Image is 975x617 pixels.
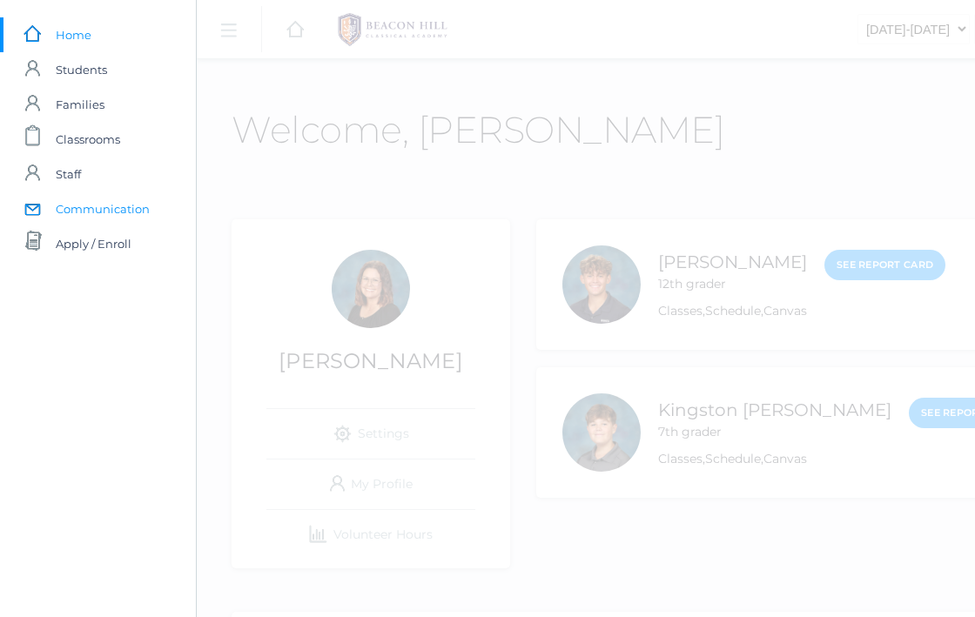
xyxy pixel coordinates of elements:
span: Students [56,52,107,87]
span: Apply / Enroll [56,226,131,261]
span: Staff [56,157,81,191]
span: Families [56,87,104,122]
span: Home [56,17,91,52]
span: Classrooms [56,122,120,157]
span: Communication [56,191,150,226]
